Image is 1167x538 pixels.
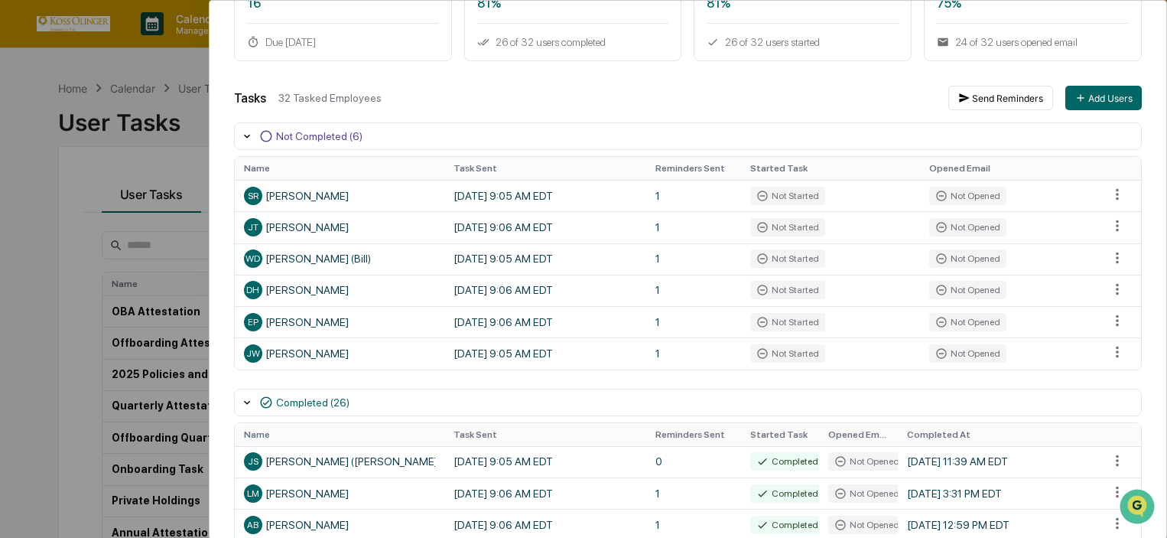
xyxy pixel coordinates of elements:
[646,478,741,509] td: 1
[15,170,102,182] div: Past conversations
[245,253,260,264] span: WD
[31,313,99,328] span: Preclearance
[111,315,123,327] div: 🗄️
[135,208,167,220] span: [DATE]
[948,86,1053,110] button: Send Reminders
[244,218,435,236] div: [PERSON_NAME]
[741,157,921,180] th: Started Task
[819,423,898,446] th: Opened Email
[646,180,741,211] td: 1
[47,249,124,262] span: [PERSON_NAME]
[929,249,1006,268] div: Not Opened
[15,117,43,145] img: 1746055101610-c473b297-6a78-478c-a979-82029cc54cd1
[31,209,43,221] img: 1746055101610-c473b297-6a78-478c-a979-82029cc54cd1
[750,484,824,503] div: Completed
[444,211,646,243] td: [DATE] 9:06 AM EDT
[248,222,258,233] span: JT
[260,122,278,140] button: Start new chat
[444,446,646,478] td: [DATE] 9:05 AM EDT
[246,285,259,295] span: DH
[898,446,1100,478] td: [DATE] 11:39 AM EDT
[444,157,646,180] th: Task Sent
[105,307,196,334] a: 🗄️Attestations
[646,157,741,180] th: Reminders Sent
[1118,487,1159,529] iframe: Open customer support
[929,218,1006,236] div: Not Opened
[929,281,1006,299] div: Not Opened
[31,250,43,262] img: 1746055101610-c473b297-6a78-478c-a979-82029cc54cd1
[646,423,741,446] th: Reminders Sent
[235,157,444,180] th: Name
[69,117,251,132] div: Start new chat
[15,235,40,259] img: Jack Rasmussen
[646,243,741,275] td: 1
[15,344,28,356] div: 🔎
[646,275,741,306] td: 1
[276,130,362,142] div: Not Completed (6)
[15,194,40,218] img: Jack Rasmussen
[444,337,646,369] td: [DATE] 9:05 AM EDT
[244,484,435,503] div: [PERSON_NAME]
[1065,86,1142,110] button: Add Users
[152,380,185,391] span: Pylon
[235,423,444,446] th: Name
[15,315,28,327] div: 🖐️
[127,208,132,220] span: •
[244,313,435,331] div: [PERSON_NAME]
[244,281,435,299] div: [PERSON_NAME]
[9,336,102,364] a: 🔎Data Lookup
[237,167,278,185] button: See all
[127,249,132,262] span: •
[234,91,266,106] div: Tasks
[750,516,824,534] div: Completed
[750,249,825,268] div: Not Started
[444,275,646,306] td: [DATE] 9:06 AM EDT
[247,488,259,499] span: LM
[750,344,825,363] div: Not Started
[646,446,741,478] td: 0
[31,342,96,357] span: Data Lookup
[108,379,185,391] a: Powered byPylon
[444,478,646,509] td: [DATE] 9:06 AM EDT
[244,452,435,471] div: [PERSON_NAME] ([PERSON_NAME])
[929,344,1006,363] div: Not Opened
[444,243,646,275] td: [DATE] 9:05 AM EDT
[707,36,899,48] div: 26 of 32 users started
[937,36,1129,48] div: 24 of 32 users opened email
[750,452,824,471] div: Completed
[15,32,278,57] p: How can we help?
[247,520,258,530] span: AB
[246,348,260,359] span: JW
[741,423,820,446] th: Started Task
[646,211,741,243] td: 1
[126,313,190,328] span: Attestations
[244,516,435,534] div: [PERSON_NAME]
[929,313,1006,331] div: Not Opened
[276,396,349,409] div: Completed (26)
[69,132,210,145] div: We're available if you need us!
[9,307,105,334] a: 🖐️Preclearance
[244,344,435,363] div: [PERSON_NAME]
[444,423,646,446] th: Task Sent
[248,317,258,328] span: EP
[750,281,825,299] div: Not Started
[244,187,435,205] div: [PERSON_NAME]
[828,484,905,503] div: Not Opened
[135,249,167,262] span: [DATE]
[248,456,258,467] span: JS
[444,306,646,337] td: [DATE] 9:06 AM EDT
[750,187,825,205] div: Not Started
[477,36,669,48] div: 26 of 32 users completed
[929,187,1006,205] div: Not Opened
[47,208,124,220] span: [PERSON_NAME]
[898,478,1100,509] td: [DATE] 3:31 PM EDT
[750,313,825,331] div: Not Started
[920,157,1100,180] th: Opened Email
[248,191,258,201] span: SR
[32,117,60,145] img: 8933085812038_c878075ebb4cc5468115_72.jpg
[244,249,435,268] div: [PERSON_NAME] (Bill)
[247,36,439,48] div: Due [DATE]
[828,452,905,471] div: Not Opened
[750,218,825,236] div: Not Started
